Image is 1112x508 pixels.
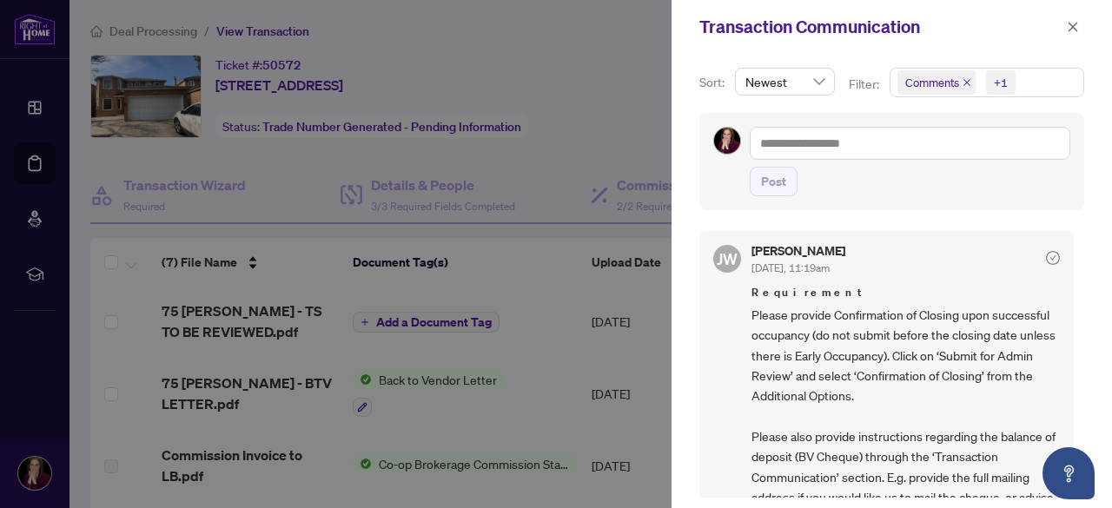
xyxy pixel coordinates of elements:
[751,284,1060,301] span: Requirement
[751,261,830,274] span: [DATE], 11:19am
[1067,21,1079,33] span: close
[714,128,740,154] img: Profile Icon
[745,69,824,95] span: Newest
[699,14,1062,40] div: Transaction Communication
[849,75,882,94] p: Filter:
[897,70,976,95] span: Comments
[963,78,971,87] span: close
[1046,251,1060,265] span: check-circle
[699,73,728,92] p: Sort:
[994,74,1008,91] div: +1
[905,74,959,91] span: Comments
[751,245,845,257] h5: [PERSON_NAME]
[1042,447,1095,499] button: Open asap
[750,167,798,196] button: Post
[717,247,738,271] span: JW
